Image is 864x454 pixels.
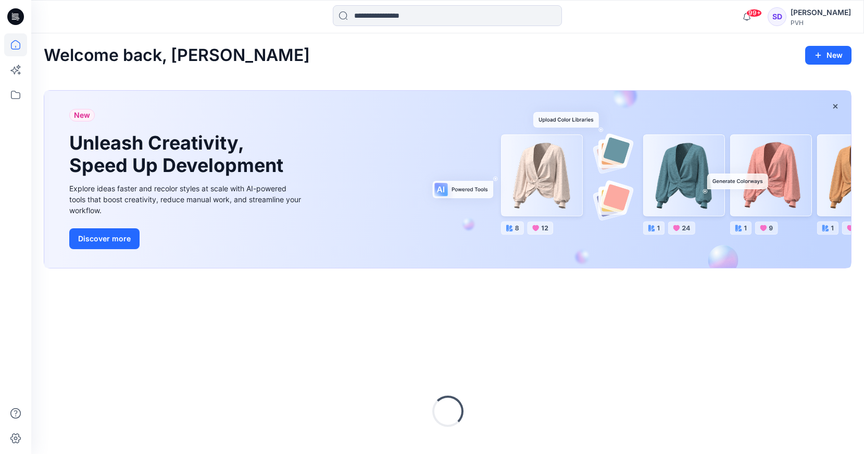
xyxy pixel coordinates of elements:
[44,46,310,65] h2: Welcome back, [PERSON_NAME]
[805,46,852,65] button: New
[69,228,140,249] button: Discover more
[69,228,304,249] a: Discover more
[768,7,786,26] div: SD
[791,6,851,19] div: [PERSON_NAME]
[69,183,304,216] div: Explore ideas faster and recolor styles at scale with AI-powered tools that boost creativity, red...
[746,9,762,17] span: 99+
[791,19,851,27] div: PVH
[74,109,90,121] span: New
[69,132,288,177] h1: Unleash Creativity, Speed Up Development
